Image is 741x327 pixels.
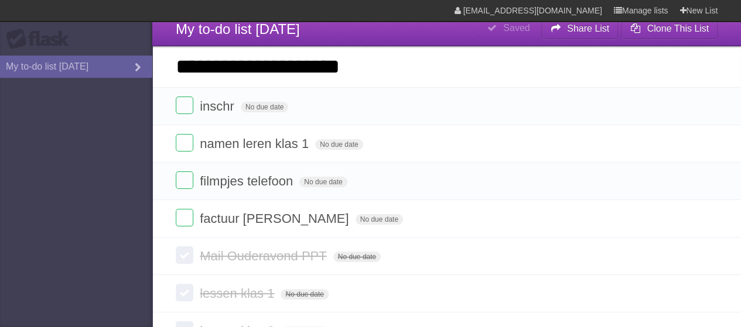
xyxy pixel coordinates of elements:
[200,286,277,301] span: lessen klas 1
[356,214,403,225] span: No due date
[176,21,300,37] span: My to-do list [DATE]
[333,252,381,262] span: No due date
[315,139,363,150] span: No due date
[281,289,328,300] span: No due date
[200,99,237,113] span: inschr
[299,177,347,187] span: No due date
[176,171,193,189] label: Done
[200,136,312,151] span: namen leren klas 1
[200,211,351,226] span: factuur [PERSON_NAME]
[567,23,609,33] b: Share List
[200,174,296,188] span: filmpjes telefoon
[6,29,76,50] div: Flask
[241,102,288,112] span: No due date
[621,18,718,39] button: Clone This List
[647,23,709,33] b: Clone This List
[176,97,193,114] label: Done
[503,23,530,33] b: Saved
[176,284,193,301] label: Done
[200,249,329,263] span: Mail Ouderavond PPT
[176,134,193,152] label: Done
[176,246,193,264] label: Done
[176,209,193,226] label: Done
[541,18,619,39] button: Share List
